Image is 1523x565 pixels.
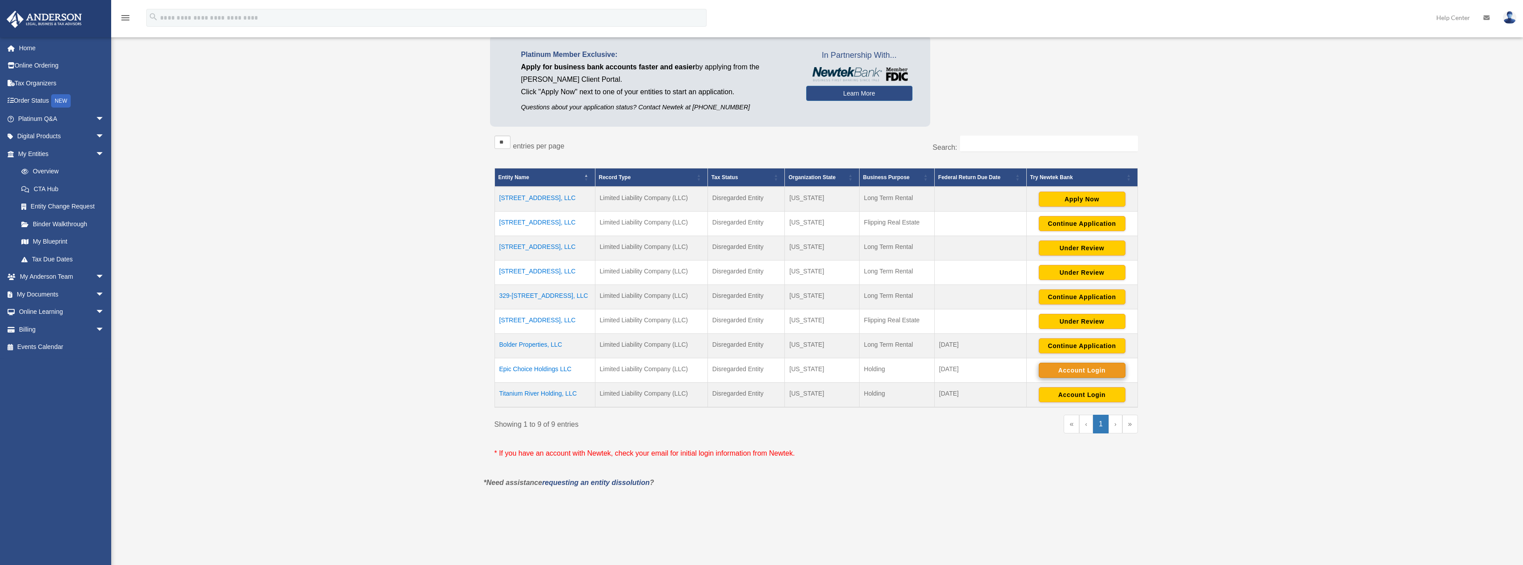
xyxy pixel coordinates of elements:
span: arrow_drop_down [96,128,113,146]
button: Under Review [1039,314,1125,329]
a: My Blueprint [12,233,113,251]
a: Tax Organizers [6,74,118,92]
span: arrow_drop_down [96,285,113,304]
a: My Anderson Teamarrow_drop_down [6,268,118,286]
td: Disregarded Entity [707,236,784,260]
td: [DATE] [934,383,1026,408]
a: Binder Walkthrough [12,215,113,233]
a: Learn More [806,86,912,101]
th: Federal Return Due Date: Activate to sort [934,168,1026,187]
button: Continue Application [1039,338,1125,353]
td: Disregarded Entity [707,358,784,383]
td: [STREET_ADDRESS], LLC [494,212,595,236]
td: [STREET_ADDRESS], LLC [494,309,595,334]
td: Disregarded Entity [707,212,784,236]
td: Bolder Properties, LLC [494,334,595,358]
a: Last [1122,415,1138,433]
img: NewtekBankLogoSM.png [811,67,908,81]
td: [US_STATE] [785,260,860,285]
a: Digital Productsarrow_drop_down [6,128,118,145]
p: by applying from the [PERSON_NAME] Client Portal. [521,61,793,86]
td: Limited Liability Company (LLC) [595,212,707,236]
button: Under Review [1039,265,1125,280]
td: Long Term Rental [859,260,934,285]
i: menu [120,12,131,23]
span: In Partnership With... [806,48,912,63]
td: 329-[STREET_ADDRESS], LLC [494,285,595,309]
td: [US_STATE] [785,358,860,383]
td: Flipping Real Estate [859,212,934,236]
td: Epic Choice Holdings LLC [494,358,595,383]
span: Try Newtek Bank [1030,172,1124,183]
td: Limited Liability Company (LLC) [595,187,707,212]
em: *Need assistance ? [484,479,654,486]
a: Billingarrow_drop_down [6,321,118,338]
td: [US_STATE] [785,212,860,236]
th: Entity Name: Activate to invert sorting [494,168,595,187]
button: Continue Application [1039,289,1125,305]
a: Events Calendar [6,338,118,356]
td: Titanium River Holding, LLC [494,383,595,408]
a: Order StatusNEW [6,92,118,110]
img: Anderson Advisors Platinum Portal [4,11,84,28]
td: Long Term Rental [859,334,934,358]
td: Long Term Rental [859,187,934,212]
span: Federal Return Due Date [938,174,1001,180]
td: [US_STATE] [785,285,860,309]
button: Continue Application [1039,216,1125,231]
td: Limited Liability Company (LLC) [595,358,707,383]
p: * If you have an account with Newtek, check your email for initial login information from Newtek. [494,447,1138,460]
td: Disregarded Entity [707,187,784,212]
button: Account Login [1039,387,1125,402]
span: arrow_drop_down [96,303,113,321]
td: [US_STATE] [785,334,860,358]
th: Record Type: Activate to sort [595,168,707,187]
span: Apply for business bank accounts faster and easier [521,63,695,71]
button: Apply Now [1039,192,1125,207]
td: [DATE] [934,334,1026,358]
a: My Documentsarrow_drop_down [6,285,118,303]
a: 1 [1093,415,1109,433]
th: Try Newtek Bank : Activate to sort [1026,168,1137,187]
a: CTA Hub [12,180,113,198]
td: Holding [859,383,934,408]
img: User Pic [1503,11,1516,24]
a: Account Login [1039,366,1125,373]
span: Business Purpose [863,174,910,180]
td: Disregarded Entity [707,383,784,408]
a: Previous [1079,415,1093,433]
span: Organization State [788,174,836,180]
a: Tax Due Dates [12,250,113,268]
td: Disregarded Entity [707,285,784,309]
td: [DATE] [934,358,1026,383]
td: Holding [859,358,934,383]
td: Limited Liability Company (LLC) [595,260,707,285]
span: arrow_drop_down [96,268,113,286]
td: Limited Liability Company (LLC) [595,309,707,334]
th: Organization State: Activate to sort [785,168,860,187]
p: Click "Apply Now" next to one of your entities to start an application. [521,86,793,98]
th: Business Purpose: Activate to sort [859,168,934,187]
a: Home [6,39,118,57]
p: Platinum Member Exclusive: [521,48,793,61]
a: menu [120,16,131,23]
td: [STREET_ADDRESS], LLC [494,236,595,260]
span: Entity Name [498,174,529,180]
label: entries per page [513,142,565,150]
span: Tax Status [711,174,738,180]
td: [STREET_ADDRESS], LLC [494,260,595,285]
a: Overview [12,163,109,180]
div: Showing 1 to 9 of 9 entries [494,415,810,431]
td: Disregarded Entity [707,260,784,285]
td: Limited Liability Company (LLC) [595,236,707,260]
td: [STREET_ADDRESS], LLC [494,187,595,212]
td: [US_STATE] [785,309,860,334]
a: Online Learningarrow_drop_down [6,303,118,321]
a: Platinum Q&Aarrow_drop_down [6,110,118,128]
a: Entity Change Request [12,198,113,216]
span: arrow_drop_down [96,321,113,339]
td: Disregarded Entity [707,334,784,358]
td: Flipping Real Estate [859,309,934,334]
td: Long Term Rental [859,285,934,309]
td: Long Term Rental [859,236,934,260]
